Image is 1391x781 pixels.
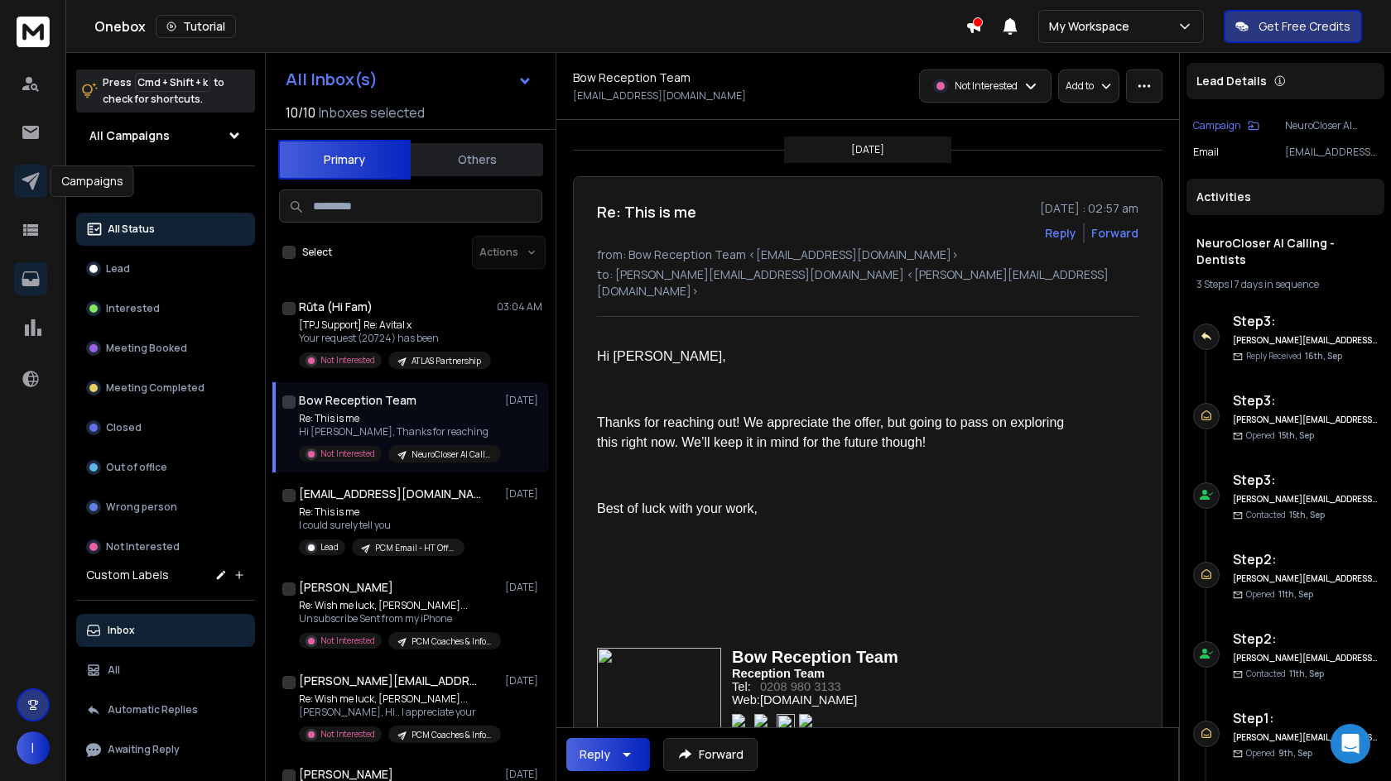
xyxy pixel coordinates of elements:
button: I [17,731,50,764]
p: Opened [1246,588,1313,601]
p: [DATE] : 02:57 am [1040,200,1138,217]
p: I could surely tell you [299,519,464,532]
p: [DATE] [505,768,542,781]
p: ATLAS Partnership [412,355,481,367]
button: All Inbox(s) [272,63,546,96]
div: Open Intercom Messenger [1331,724,1370,764]
p: [PERSON_NAME], Hi.. I appreciate your [299,706,498,719]
p: Opened [1246,429,1314,442]
button: Others [411,141,543,178]
p: Re: This is me [299,412,498,425]
p: All [108,664,120,677]
p: Not Interested [320,635,375,647]
h6: [PERSON_NAME][EMAIL_ADDRESS][DOMAIN_NAME] [1233,731,1378,744]
p: [TPJ Support] Re: Avital x [299,319,491,332]
h6: [PERSON_NAME][EMAIL_ADDRESS][DOMAIN_NAME] [1233,334,1378,347]
td: [DOMAIN_NAME] [760,693,857,707]
h1: All Inbox(s) [286,71,378,88]
p: Wrong person [106,501,177,514]
button: Out of office [76,451,255,484]
p: Lead [106,262,130,276]
div: Campaigns [51,165,134,197]
p: [DATE] [851,143,884,156]
img: Dental Beauty Partners Instagram [754,714,773,732]
h6: Step 2 : [1233,549,1378,569]
span: 11th, Sep [1278,588,1313,600]
img: Dental Beauty Partners Facebook [732,714,750,732]
button: All Campaigns [76,119,255,152]
h3: Filters [76,180,255,203]
p: NeuroCloser AI Calling - Dentists [412,448,491,461]
h1: NeuroCloser AI Calling - Dentists [1196,235,1374,268]
p: [DATE] [505,581,542,594]
img: Dental Beauty Partners Youtube [799,714,817,732]
p: [DATE] [505,394,542,407]
button: Forward [663,738,758,771]
div: Hi [PERSON_NAME], [597,347,1081,367]
td: Bow Reception Team [732,648,898,667]
p: Out of office [106,461,167,474]
p: Hi [PERSON_NAME], Thanks for reaching [299,425,498,438]
p: PCM Email - HT Offers [375,542,455,554]
h3: Custom Labels [86,567,169,583]
p: Not Interested [320,728,375,740]
div: Reply [580,746,610,763]
h1: [PERSON_NAME] [299,579,393,596]
p: Re: Wish me luck, [PERSON_NAME]... [299,599,498,612]
p: Email [1193,146,1219,159]
span: 7 days in sequence [1235,277,1319,291]
p: PCM Coaches & Info Experts [412,635,491,648]
p: Lead Details [1196,73,1267,89]
h1: All Campaigns [89,127,170,144]
button: Tutorial [156,15,236,38]
h6: [PERSON_NAME][EMAIL_ADDRESS][DOMAIN_NAME] [1233,573,1378,585]
h6: [PERSON_NAME][EMAIL_ADDRESS][DOMAIN_NAME] [1233,652,1378,664]
button: Primary [278,140,411,180]
p: Closed [106,421,142,434]
p: Not Interested [106,540,180,553]
h1: Bow Reception Team [299,392,416,409]
div: Onebox [94,15,965,38]
button: Closed [76,411,255,444]
button: Interested [76,292,255,325]
p: Meeting Booked [106,342,187,355]
p: Contacted [1246,668,1324,680]
a: 0208 980 3133 [760,680,841,693]
p: Interested [106,302,160,315]
button: Campaign [1193,119,1259,132]
h6: Step 2 : [1233,629,1378,649]
p: Campaign [1193,119,1241,132]
p: All Status [108,223,155,236]
button: Meeting Completed [76,371,255,405]
p: 03:04 AM [497,300,542,314]
h1: [PERSON_NAME][EMAIL_ADDRESS][DOMAIN_NAME] [299,673,481,689]
button: All [76,654,255,687]
p: Re: Wish me luck, [PERSON_NAME]... [299,692,498,706]
p: Inbox [108,624,135,637]
h6: Step 3 : [1233,470,1378,490]
p: My Workspace [1049,18,1136,35]
div: Activities [1186,179,1384,215]
p: Awaiting Reply [108,743,180,756]
button: Automatic Replies [76,693,255,726]
p: Get Free Credits [1259,18,1350,35]
button: Not Interested [76,530,255,563]
p: [DATE] [505,487,542,501]
button: Meeting Booked [76,332,255,365]
h1: Re: This is me [597,200,696,223]
button: Inbox [76,614,255,647]
p: Not Interested [955,79,1018,93]
span: 3 Steps [1196,277,1229,291]
p: Lead [320,541,339,553]
p: Press to check for shortcuts. [103,74,224,108]
h6: Step 3 : [1233,390,1378,410]
p: Re: This is me [299,505,464,519]
button: Awaiting Reply [76,733,255,766]
p: Reply Received [1246,350,1342,362]
span: 10 / 10 [286,103,315,122]
button: Get Free Credits [1224,10,1362,43]
p: Not Interested [320,354,375,367]
div: Thanks for reaching out! We appreciate the offer, but going to pass on exploring this right now. ... [597,413,1081,453]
